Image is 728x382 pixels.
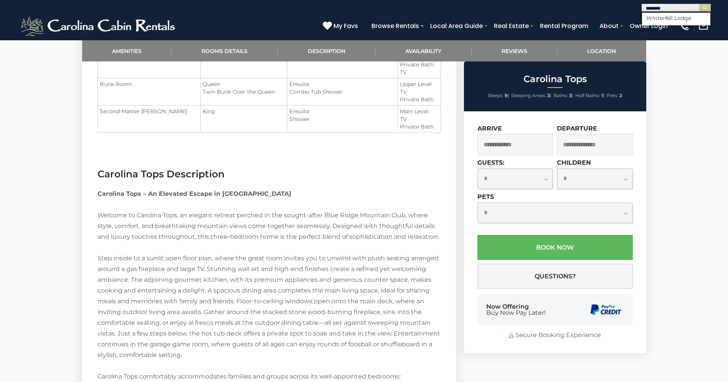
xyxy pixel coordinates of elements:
[511,91,551,101] li: |
[646,15,667,21] em: Winterf
[505,93,508,98] strong: 9
[466,74,644,84] h2: Carolina Tops
[97,190,291,197] strong: Carolina Tops – An Elevated Escape in [GEOGRAPHIC_DATA]
[642,15,710,21] li: ell Lodge
[553,91,573,101] li: |
[172,40,278,61] a: Rooms Details
[575,91,605,101] li: |
[400,107,439,115] li: Main Level
[82,40,172,61] a: Amenities
[203,80,285,88] li: Queen
[289,80,396,88] li: Ensuite
[97,106,201,133] td: Second Master [PERSON_NAME]
[601,93,603,98] strong: 1
[557,159,591,166] label: Children
[97,78,201,106] td: Bunk Room
[333,21,358,31] span: My Favs
[477,264,633,289] button: Questions?
[557,40,646,61] a: Location
[607,93,618,98] span: Pets:
[400,80,439,88] li: Upper Level
[477,235,633,260] button: Book Now
[400,96,439,103] li: Private Bath
[289,107,396,115] li: Ensuite
[426,19,487,33] a: Local Area Guide
[375,40,472,61] a: Availability
[472,40,558,61] a: Reviews
[477,159,504,166] label: Guests:
[400,88,439,96] li: TV
[400,123,439,131] li: Private Bath
[368,19,423,33] a: Browse Rentals
[569,93,572,98] strong: 3
[289,88,396,96] li: Combo Tub Shower
[203,88,285,96] li: Twin Bunk Over the Queen
[97,167,441,181] h3: Carolina Tops Description
[511,93,546,98] span: Sleeping Areas:
[557,125,597,132] label: Departure
[575,93,600,98] span: Half Baths:
[679,21,690,31] img: phone-regular-white.png
[323,21,360,31] a: My Favs
[626,19,672,33] a: Owner Login
[488,91,509,101] li: |
[488,93,503,98] span: Sleeps:
[619,93,622,98] strong: 2
[486,310,546,316] span: Buy Now Pay Later!
[553,93,568,98] span: Baths:
[19,15,178,38] img: White-1-2.png
[536,19,592,33] a: Rental Program
[400,115,439,123] li: TV
[698,21,709,31] img: mail-regular-white.png
[477,193,494,200] label: Pets
[486,304,546,316] div: Now Offering
[490,19,533,33] a: Real Estate
[547,93,550,98] strong: 3
[400,68,439,76] li: TV
[477,331,633,340] div: Secure Booking Experience
[278,40,376,61] a: Description
[203,108,215,115] span: King
[289,115,396,123] li: Shower
[477,125,502,132] label: Arrive
[400,61,439,68] li: Private Bath
[596,19,622,33] a: About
